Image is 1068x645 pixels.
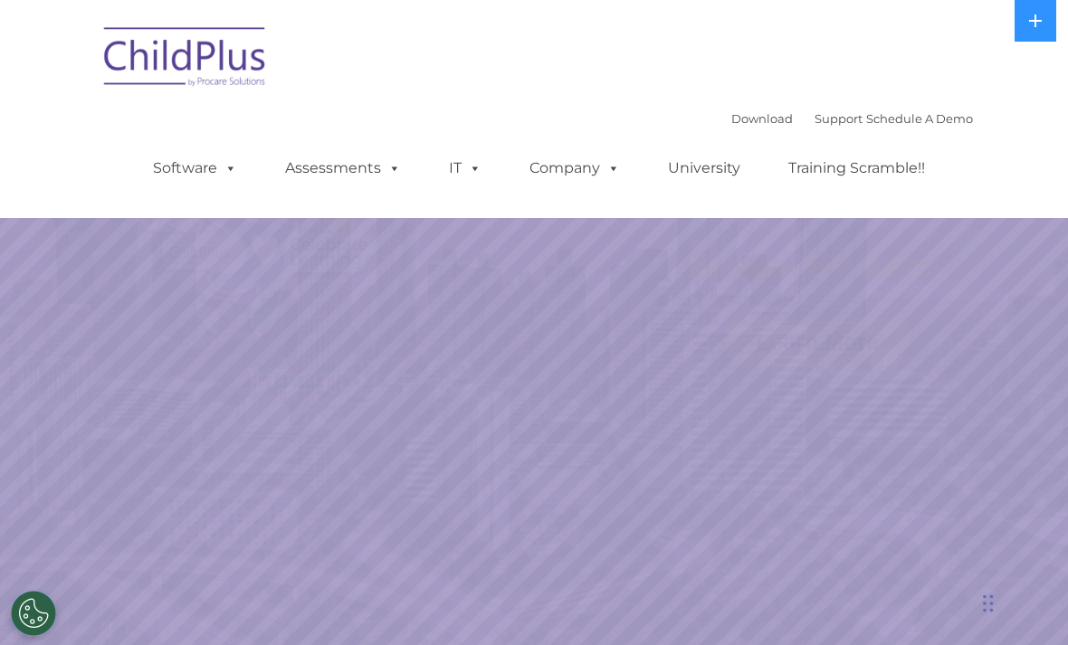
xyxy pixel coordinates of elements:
[983,576,994,631] div: Drag
[731,111,793,126] a: Download
[770,150,943,186] a: Training Scramble!!
[95,14,276,105] img: ChildPlus by Procare Solutions
[650,150,758,186] a: University
[866,111,973,126] a: Schedule A Demo
[267,150,419,186] a: Assessments
[977,558,1068,645] iframe: Chat Widget
[731,111,973,126] font: |
[11,591,56,636] button: Cookies Settings
[511,150,638,186] a: Company
[815,111,863,126] a: Support
[726,318,910,365] a: Learn More
[135,150,255,186] a: Software
[431,150,500,186] a: IT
